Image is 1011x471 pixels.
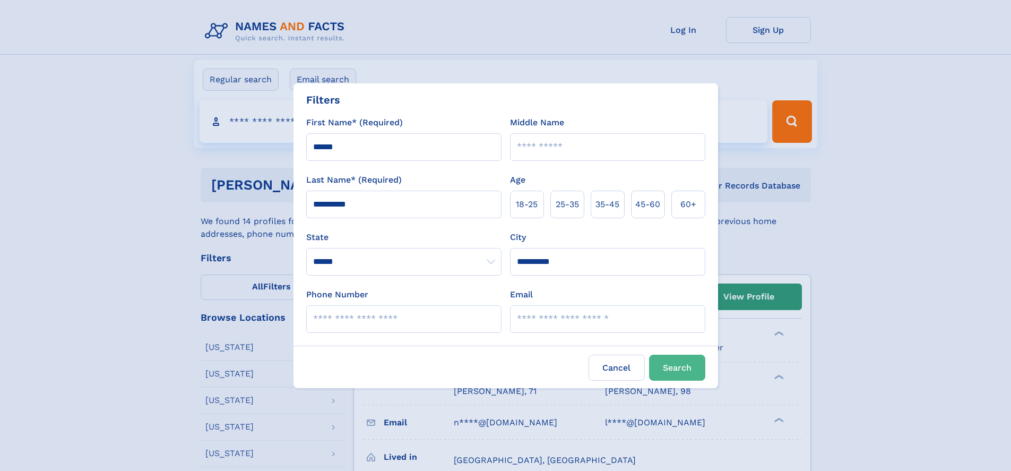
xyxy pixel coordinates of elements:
[306,288,368,301] label: Phone Number
[680,198,696,211] span: 60+
[510,288,533,301] label: Email
[649,355,705,381] button: Search
[595,198,619,211] span: 35‑45
[556,198,579,211] span: 25‑35
[306,116,403,129] label: First Name* (Required)
[589,355,645,381] label: Cancel
[510,231,526,244] label: City
[510,174,525,186] label: Age
[635,198,660,211] span: 45‑60
[306,174,402,186] label: Last Name* (Required)
[306,231,502,244] label: State
[306,92,340,108] div: Filters
[516,198,538,211] span: 18‑25
[510,116,564,129] label: Middle Name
